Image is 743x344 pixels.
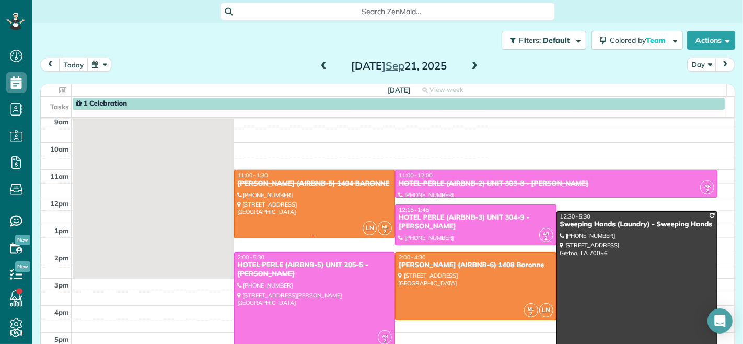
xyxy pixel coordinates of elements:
[519,36,541,45] span: Filters:
[15,235,30,245] span: New
[378,227,391,237] small: 2
[398,261,553,270] div: [PERSON_NAME] (AIRBNB-6) 1408 Baronne
[704,183,711,189] span: AR
[382,333,388,339] span: AR
[388,86,410,94] span: [DATE]
[50,145,69,153] span: 10am
[50,199,69,208] span: 12pm
[54,118,69,126] span: 9am
[646,36,667,45] span: Team
[399,254,426,261] span: 2:00 - 4:30
[543,231,549,236] span: AR
[334,60,465,72] h2: [DATE] 21, 2025
[502,31,586,50] button: Filters: Default
[399,171,433,179] span: 11:00 - 12:00
[560,213,590,220] span: 12:30 - 5:30
[386,59,404,72] span: Sep
[539,303,553,317] span: LN
[237,261,392,279] div: HOTEL PERLE (AIRBNB-5) UNIT 205-5 - [PERSON_NAME]
[363,221,377,235] span: LN
[40,58,60,72] button: prev
[238,254,265,261] span: 2:00 - 5:30
[560,220,715,229] div: Sweeping Hands (Laundry) - Sweeping Hands
[525,309,538,319] small: 2
[54,308,69,316] span: 4pm
[50,172,69,180] span: 11am
[382,224,388,230] span: ML
[54,226,69,235] span: 1pm
[610,36,669,45] span: Colored by
[76,99,127,108] span: 1 Celebration
[237,179,392,188] div: [PERSON_NAME] (AIRBNB-5) 1404 BARONNE
[715,58,735,72] button: next
[238,171,268,179] span: 11:00 - 1:30
[687,58,716,72] button: Day
[543,36,571,45] span: Default
[399,206,429,213] span: 12:15 - 1:45
[591,31,683,50] button: Colored byTeam
[54,281,69,289] span: 3pm
[540,234,553,244] small: 2
[496,31,586,50] a: Filters: Default
[54,335,69,343] span: 5pm
[701,186,714,196] small: 2
[687,31,735,50] button: Actions
[398,213,553,231] div: HOTEL PERLE (AIRBNB-3) UNIT 304-9 - [PERSON_NAME]
[15,261,30,272] span: New
[429,86,463,94] span: View week
[59,58,88,72] button: today
[528,306,534,312] span: ML
[54,254,69,262] span: 2pm
[398,179,714,188] div: HOTEL PERLE (AIRBNB-2) UNIT 303-8 - [PERSON_NAME]
[707,308,733,334] div: Open Intercom Messenger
